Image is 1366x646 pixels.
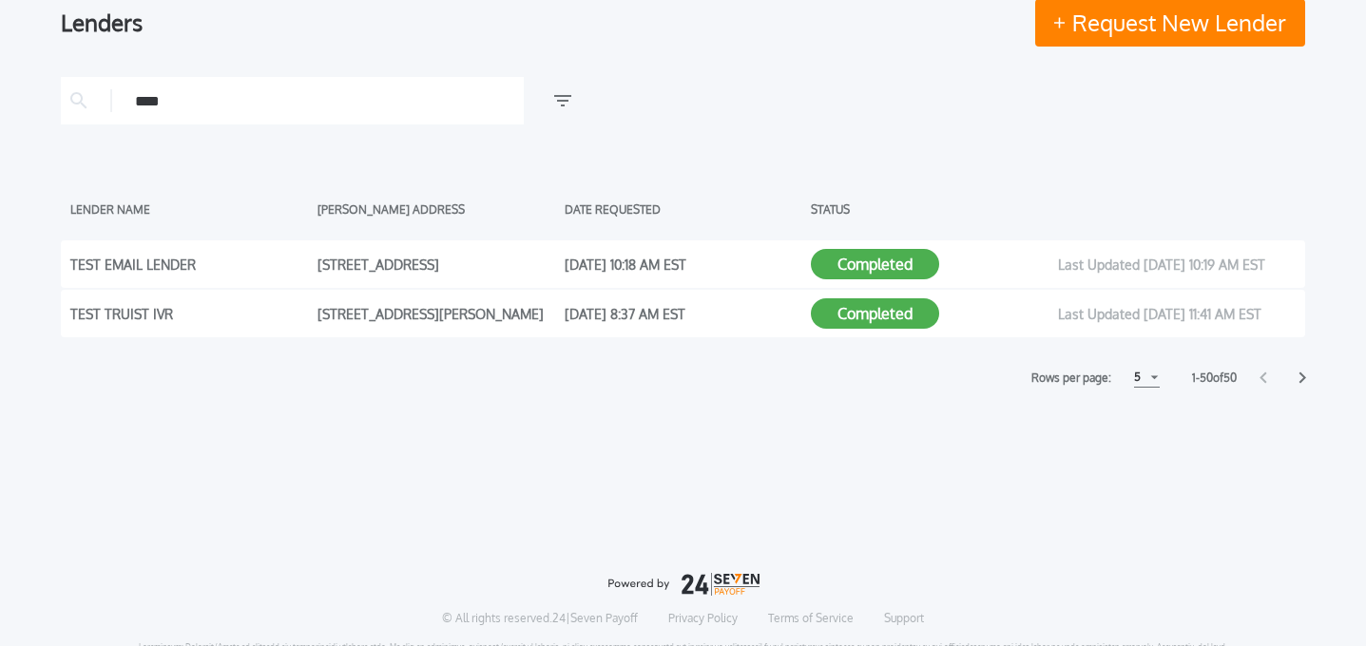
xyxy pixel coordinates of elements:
div: STATUS [811,195,1049,223]
div: Last Updated [DATE] 10:19 AM EST [1058,250,1296,278]
p: © All rights reserved. 24|Seven Payoff [442,611,638,626]
a: Terms of Service [768,611,854,626]
label: Rows per page: [1031,369,1111,388]
a: Support [884,611,924,626]
div: [STREET_ADDRESS] [317,250,555,278]
button: Completed [811,249,939,279]
div: DATE REQUESTED [565,195,802,223]
div: TEST EMAIL LENDER [70,250,308,278]
div: LENDER NAME [70,195,308,223]
div: [PERSON_NAME] ADDRESS [317,195,555,223]
div: [DATE] 10:18 AM EST [565,250,802,278]
div: 5 [1134,366,1141,389]
div: TEST TRUIST IVR [70,299,308,328]
div: Last Updated [DATE] 11:41 AM EST [1058,299,1296,328]
a: Privacy Policy [668,611,738,626]
div: [STREET_ADDRESS][PERSON_NAME] [317,299,555,328]
span: Request New Lender [1072,11,1286,34]
button: 5 [1134,368,1160,388]
div: [DATE] 8:37 AM EST [565,299,802,328]
img: logo [607,573,760,596]
button: Completed [811,298,939,329]
label: 1 - 50 of 50 [1192,369,1237,388]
